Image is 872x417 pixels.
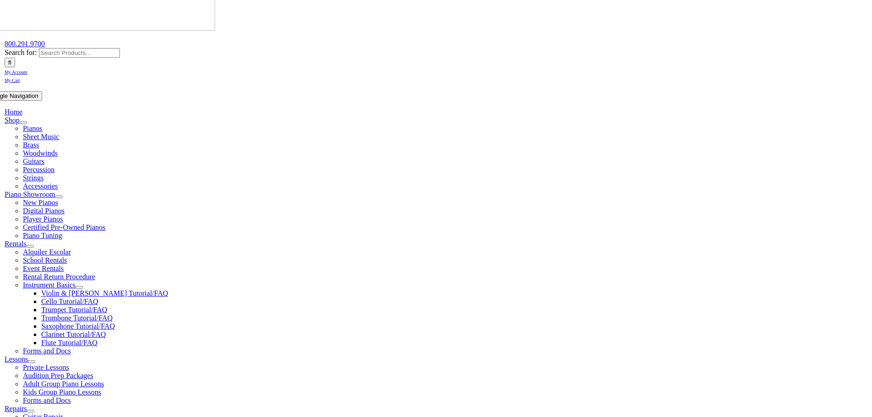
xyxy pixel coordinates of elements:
a: My Account [5,67,27,75]
a: Forms and Docs [23,396,71,404]
a: Rentals [5,240,27,248]
a: Lessons [5,355,28,363]
a: Forms and Docs [23,347,71,355]
a: Audition Prep Packages [23,372,93,379]
a: Trombone Tutorial/FAQ [41,314,113,322]
select: Zoom [261,2,326,12]
a: Cello Tutorial/FAQ [41,298,98,305]
a: Rental Return Procedure [23,273,95,281]
a: Private Lessons [23,363,69,371]
a: Digital Pianos [23,207,65,215]
a: Home [5,108,22,116]
a: Trumpet Tutorial/FAQ [41,306,107,314]
span: My Account [5,70,27,75]
a: Accessories [23,182,58,190]
a: Instrument Basics [23,281,76,289]
button: Open submenu of Rentals [27,245,34,248]
a: New Pianos [23,199,58,206]
a: Player Pianos [23,215,63,223]
input: Search [5,58,15,67]
a: Piano Tuning [23,232,62,239]
a: Clarinet Tutorial/FAQ [41,330,106,338]
button: Open submenu of Piano Showroom [55,195,63,198]
button: Open submenu of Lessons [28,360,35,363]
a: Certified Pre-Owned Pianos [23,223,105,231]
a: Adult Group Piano Lessons [23,380,104,388]
a: Pianos [23,125,43,132]
a: Shop [5,116,20,124]
input: Search Products... [39,48,120,58]
a: Kids Group Piano Lessons [23,388,101,396]
a: Repairs [5,405,27,412]
a: Flute Tutorial/FAQ [41,339,97,347]
a: Event Rentals [23,265,64,272]
a: Brass [23,141,39,149]
a: Violin & [PERSON_NAME] Tutorial/FAQ [41,289,168,297]
a: School Rentals [23,256,67,264]
button: Open submenu of Instrument Basics [76,286,83,289]
span: of 2 [101,2,114,12]
span: Search for: [5,49,37,56]
span: My Cart [5,78,20,83]
a: Percussion [23,166,54,173]
button: Open submenu of Shop [20,121,27,124]
a: Piano Showroom [5,190,55,198]
a: 800.291.9700 [5,40,45,48]
a: My Cart [5,76,20,83]
a: Sheet Music [23,133,60,141]
input: Page [76,2,101,12]
a: Woodwinds [23,149,58,157]
button: Open submenu of Repairs [27,410,34,412]
a: Guitars [23,157,44,165]
a: Alquiler Escolar [23,248,71,256]
a: Saxophone Tutorial/FAQ [41,322,115,330]
a: Strings [23,174,43,182]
